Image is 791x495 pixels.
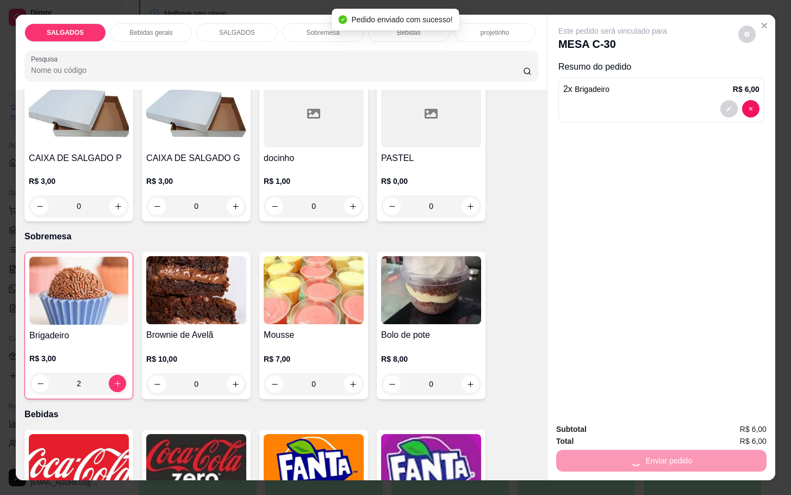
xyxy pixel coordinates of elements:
[481,28,509,37] p: projetinho
[381,152,481,165] h4: PASTEL
[227,375,244,393] button: increase-product-quantity
[558,60,764,73] p: Resumo do pedido
[264,329,364,342] h4: Mousse
[381,354,481,364] p: R$ 8,00
[146,152,246,165] h4: CAIXA DE SALGADO G
[397,28,420,37] p: Bebidas
[109,197,127,215] button: increase-product-quantity
[266,197,283,215] button: decrease-product-quantity
[146,329,246,342] h4: Brownie de Avelã
[146,256,246,324] img: product-image
[264,152,364,165] h4: docinho
[31,65,523,76] input: Pesquisa
[563,83,609,96] p: 2 x
[148,197,166,215] button: decrease-product-quantity
[264,256,364,324] img: product-image
[344,375,362,393] button: increase-product-quantity
[720,100,738,117] button: decrease-product-quantity
[264,176,364,187] p: R$ 1,00
[556,425,587,434] strong: Subtotal
[24,408,538,421] p: Bebidas
[742,100,759,117] button: decrease-product-quantity
[738,26,756,43] button: decrease-product-quantity
[306,28,339,37] p: Sobremesa
[266,375,283,393] button: decrease-product-quantity
[29,152,129,165] h4: CAIXA DE SALGADO P
[148,375,166,393] button: decrease-product-quantity
[558,26,667,36] p: Este pedido será vinculado para
[352,15,453,24] span: Pedido enviado com sucesso!
[146,354,246,364] p: R$ 10,00
[733,84,759,95] p: R$ 6,00
[29,79,129,147] img: product-image
[31,197,48,215] button: decrease-product-quantity
[29,353,128,364] p: R$ 3,00
[29,329,128,342] h4: Brigadeiro
[556,437,574,445] strong: Total
[227,197,244,215] button: increase-product-quantity
[558,36,667,52] p: MESA C-30
[383,375,401,393] button: decrease-product-quantity
[109,375,126,392] button: increase-product-quantity
[47,28,84,37] p: SALGADOS
[31,54,61,64] label: Pesquisa
[29,176,129,187] p: R$ 3,00
[32,375,49,392] button: decrease-product-quantity
[756,17,773,34] button: Close
[146,176,246,187] p: R$ 3,00
[146,79,246,147] img: product-image
[575,85,609,94] span: Brigadeiro
[264,354,364,364] p: R$ 7,00
[129,28,172,37] p: Bebidas gerais
[740,423,767,435] span: R$ 6,00
[344,197,362,215] button: increase-product-quantity
[29,257,128,325] img: product-image
[381,329,481,342] h4: Bolo de pote
[381,256,481,324] img: product-image
[339,15,347,24] span: check-circle
[381,176,481,187] p: R$ 0,00
[462,375,479,393] button: increase-product-quantity
[219,28,255,37] p: SALGADOS
[740,435,767,447] span: R$ 6,00
[24,230,538,243] p: Sobremesa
